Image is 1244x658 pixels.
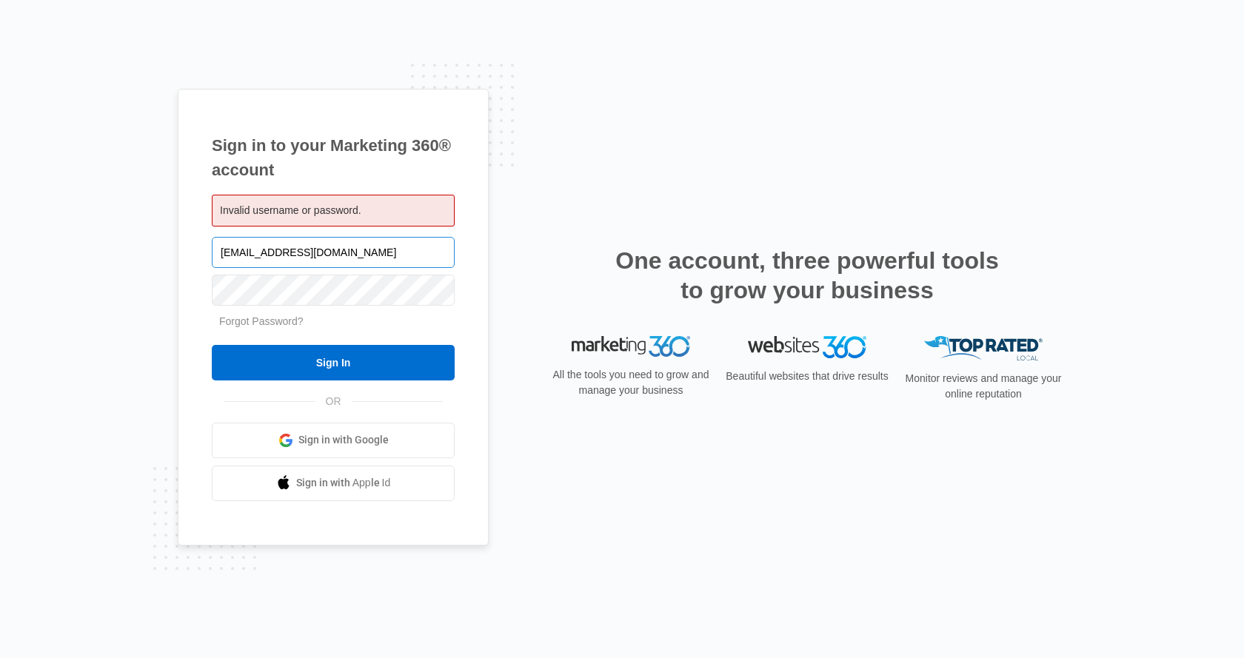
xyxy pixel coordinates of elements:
[212,466,455,501] a: Sign in with Apple Id
[315,394,352,409] span: OR
[219,315,304,327] a: Forgot Password?
[212,237,455,268] input: Email
[298,432,389,448] span: Sign in with Google
[212,423,455,458] a: Sign in with Google
[296,475,391,491] span: Sign in with Apple Id
[724,369,890,384] p: Beautiful websites that drive results
[611,246,1003,305] h2: One account, three powerful tools to grow your business
[212,345,455,380] input: Sign In
[212,133,455,182] h1: Sign in to your Marketing 360® account
[220,204,361,216] span: Invalid username or password.
[924,336,1043,360] img: Top Rated Local
[748,336,866,357] img: Websites 360
[900,371,1066,402] p: Monitor reviews and manage your online reputation
[548,367,714,398] p: All the tools you need to grow and manage your business
[572,336,690,357] img: Marketing 360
